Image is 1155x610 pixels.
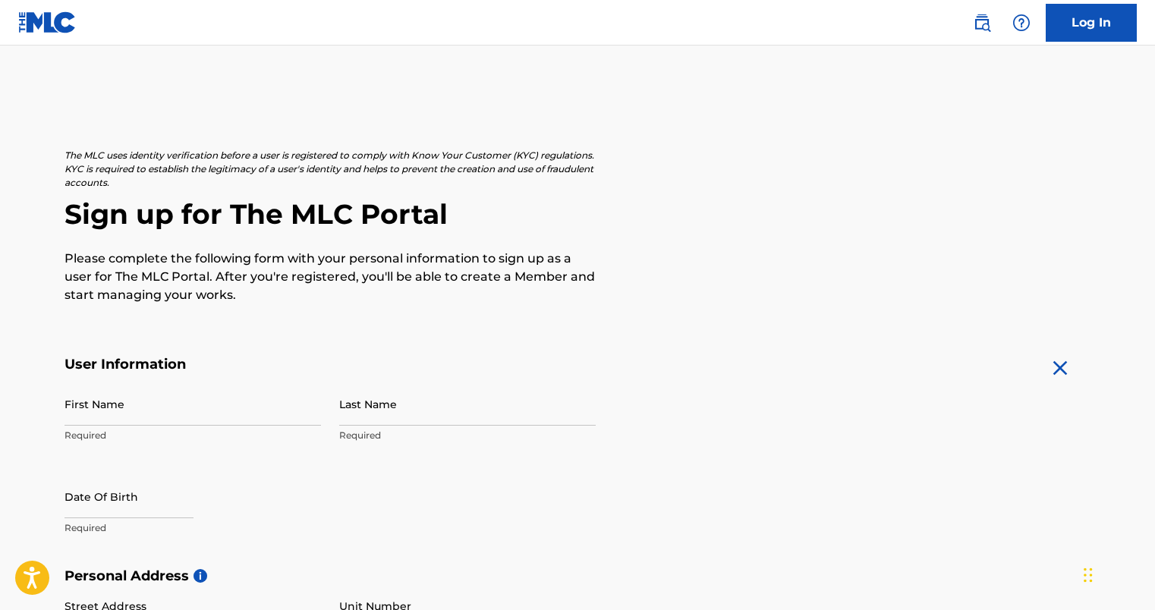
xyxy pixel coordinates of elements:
p: Required [339,429,596,442]
img: close [1048,356,1072,380]
p: Required [65,521,321,535]
div: Help [1006,8,1037,38]
div: Drag [1084,552,1093,598]
img: search [973,14,991,32]
span: i [194,569,207,583]
p: Please complete the following form with your personal information to sign up as a user for The ML... [65,250,596,304]
img: MLC Logo [18,11,77,33]
h2: Sign up for The MLC Portal [65,197,1090,231]
p: Required [65,429,321,442]
p: The MLC uses identity verification before a user is registered to comply with Know Your Customer ... [65,149,596,190]
h5: Personal Address [65,568,1090,585]
img: help [1012,14,1031,32]
h5: User Information [65,356,596,373]
a: Log In [1046,4,1137,42]
iframe: Chat Widget [1079,537,1155,610]
a: Public Search [967,8,997,38]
